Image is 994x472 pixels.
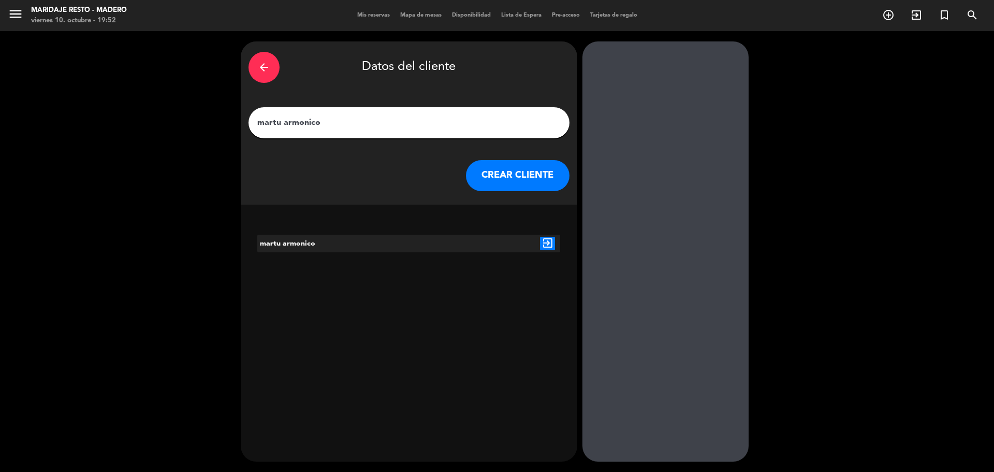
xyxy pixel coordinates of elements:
i: arrow_back [258,61,270,74]
i: exit_to_app [540,237,555,250]
i: search [966,9,978,21]
span: Pre-acceso [547,12,585,18]
i: menu [8,6,23,22]
div: viernes 10. octubre - 19:52 [31,16,127,26]
span: Lista de Espera [496,12,547,18]
i: turned_in_not [938,9,951,21]
i: add_circle_outline [882,9,895,21]
button: menu [8,6,23,25]
div: Datos del cliente [248,49,569,85]
span: Mapa de mesas [395,12,447,18]
i: exit_to_app [910,9,923,21]
span: Tarjetas de regalo [585,12,642,18]
button: CREAR CLIENTE [466,160,569,191]
div: Maridaje Resto - Madero [31,5,127,16]
input: Escriba nombre, correo electrónico o número de teléfono... [256,116,562,130]
span: Mis reservas [352,12,395,18]
div: martu armonico [257,235,384,252]
span: Disponibilidad [447,12,496,18]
